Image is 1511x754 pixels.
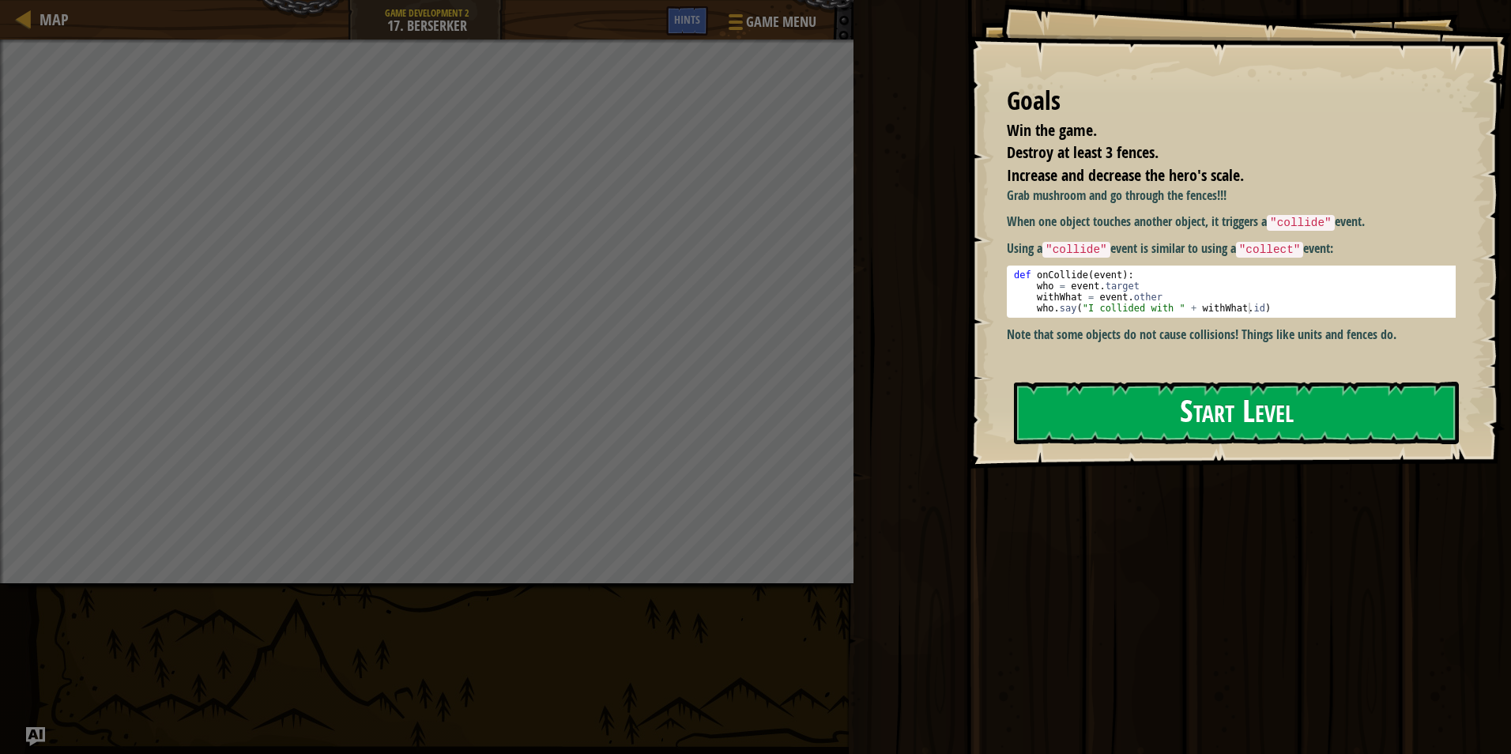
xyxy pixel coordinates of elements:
[1007,187,1227,204] strong: Grab mushroom and go through the fences!!!
[1007,213,1468,232] p: When one object touches another object, it triggers a event.
[1267,215,1335,231] code: "collide"
[1042,242,1110,258] code: "collide"
[1007,141,1159,163] span: Destroy at least 3 fences.
[1007,239,1468,258] p: Using a event is similar to using a event:
[674,12,700,27] span: Hints
[1014,382,1459,444] button: Start Level
[40,9,69,30] span: Map
[26,727,45,746] button: Ask AI
[987,164,1452,187] li: Increase and decrease the hero's scale.
[1236,242,1304,258] code: "collect"
[1007,326,1468,344] p: Note that some objects do not cause collisions! Things like units and fences do.
[1007,164,1244,186] span: Increase and decrease the hero's scale.
[716,6,826,43] button: Game Menu
[1007,119,1097,141] span: Win the game.
[987,141,1452,164] li: Destroy at least 3 fences.
[746,12,816,32] span: Game Menu
[1007,83,1456,119] div: Goals
[32,9,69,30] a: Map
[987,119,1452,142] li: Win the game.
